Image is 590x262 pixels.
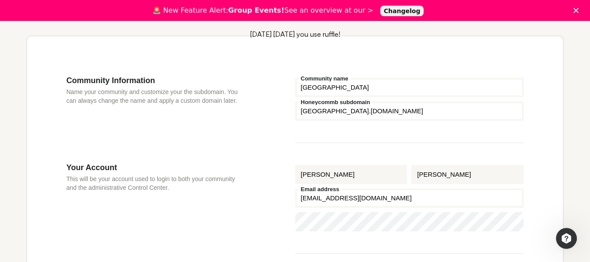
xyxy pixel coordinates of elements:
input: Last name [411,165,524,184]
a: Changelog [380,6,424,16]
label: Community name [299,76,351,81]
input: First name [295,165,407,184]
iframe: Intercom live chat [556,228,577,249]
label: Email address [299,186,342,192]
div: 🚨 New Feature Alert: See an overview at our > [152,6,373,15]
b: Group Events! [228,6,285,14]
p: Name your community and customize your the subdomain. You can always change the name and apply a ... [66,87,243,105]
label: Honeycommb subdomain [299,99,373,105]
div: Close [573,8,582,13]
input: Email address [295,189,524,208]
h3: Community Information [66,76,243,85]
input: your-subdomain.honeycommb.com [295,101,524,121]
h3: Your Account [66,163,243,172]
p: This will be your account used to login to both your community and the administrative Control Cen... [66,175,243,192]
input: Community name [295,78,524,97]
